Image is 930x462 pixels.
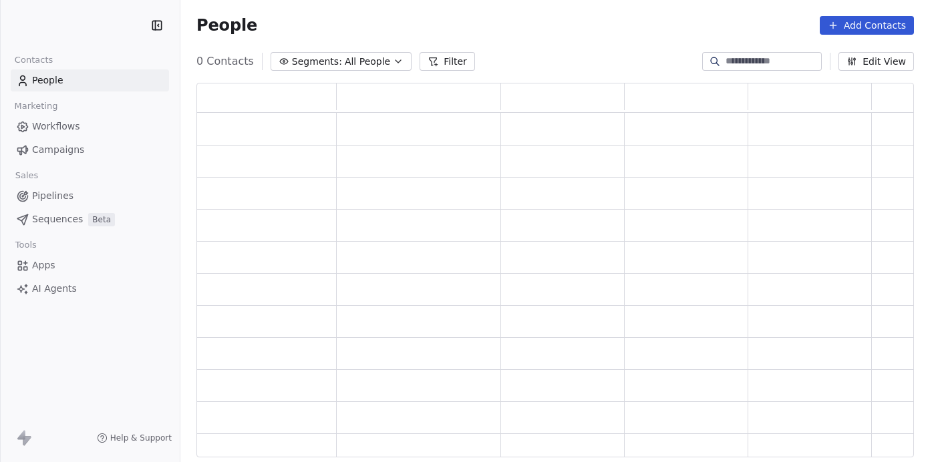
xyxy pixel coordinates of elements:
[32,143,84,157] span: Campaigns
[820,16,914,35] button: Add Contacts
[345,55,390,69] span: All People
[838,52,914,71] button: Edit View
[97,433,172,443] a: Help & Support
[88,213,115,226] span: Beta
[11,254,169,276] a: Apps
[11,278,169,300] a: AI Agents
[32,212,83,226] span: Sequences
[11,208,169,230] a: SequencesBeta
[32,189,73,203] span: Pipelines
[11,185,169,207] a: Pipelines
[32,120,80,134] span: Workflows
[9,50,59,70] span: Contacts
[32,258,55,272] span: Apps
[32,282,77,296] span: AI Agents
[292,55,342,69] span: Segments:
[196,53,254,69] span: 0 Contacts
[11,139,169,161] a: Campaigns
[196,15,257,35] span: People
[9,235,42,255] span: Tools
[11,115,169,138] a: Workflows
[9,166,44,186] span: Sales
[110,433,172,443] span: Help & Support
[32,73,63,87] span: People
[9,96,63,116] span: Marketing
[11,69,169,91] a: People
[420,52,475,71] button: Filter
